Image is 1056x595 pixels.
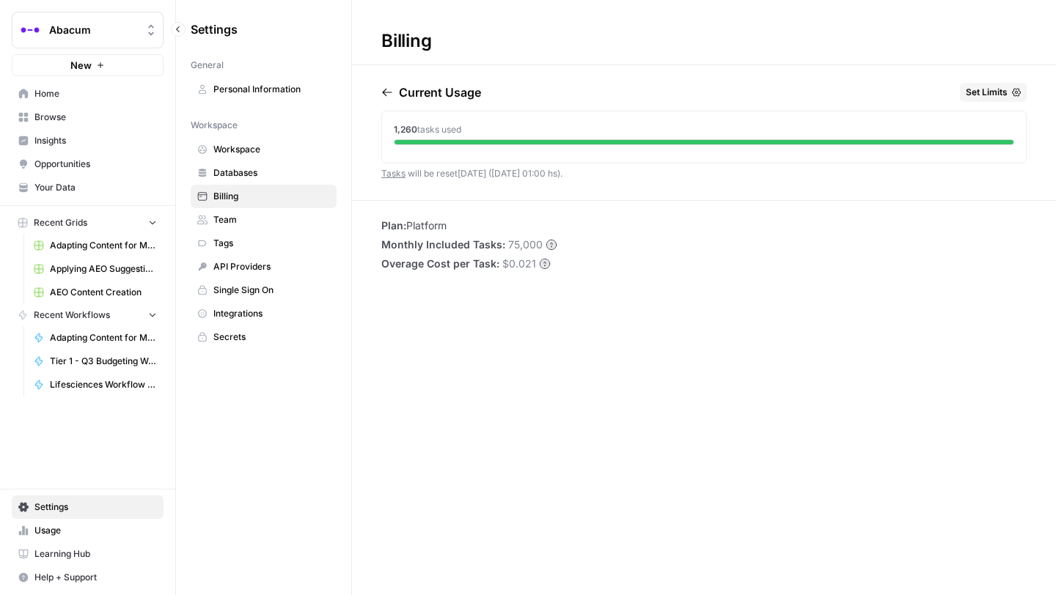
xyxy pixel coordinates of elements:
[70,58,92,73] span: New
[12,129,164,152] a: Insights
[191,21,238,38] span: Settings
[417,124,461,135] span: tasks used
[191,255,337,278] a: API Providers
[213,330,330,344] span: Secrets
[352,29,461,53] div: Billing
[191,278,337,302] a: Single Sign On
[34,500,157,514] span: Settings
[191,138,337,161] a: Workspace
[213,143,330,156] span: Workspace
[27,257,164,281] a: Applying AEO Suggestions
[191,59,224,72] span: General
[191,78,337,101] a: Personal Information
[213,166,330,180] span: Databases
[191,185,337,208] a: Billing
[502,256,536,271] span: $0.021
[49,23,138,37] span: Abacum
[12,12,164,48] button: Workspace: Abacum
[27,350,164,373] a: Tier 1 - Q3 Budgeting Workflows
[191,208,337,232] a: Team
[12,82,164,106] a: Home
[50,262,157,276] span: Applying AEO Suggestions
[27,281,164,304] a: AEO Content Creation
[34,524,157,537] span: Usage
[12,106,164,129] a: Browse
[50,355,157,368] span: Tier 1 - Q3 Budgeting Workflows
[17,17,43,43] img: Abacum Logo
[381,256,499,271] span: Overage Cost per Task:
[191,325,337,349] a: Secrets
[191,302,337,325] a: Integrations
[50,286,157,299] span: AEO Content Creation
[12,54,164,76] button: New
[508,237,543,252] span: 75,000
[12,212,164,234] button: Recent Grids
[34,87,157,100] span: Home
[213,260,330,273] span: API Providers
[381,219,406,232] span: Plan:
[399,84,481,101] p: Current Usage
[12,152,164,176] a: Opportunities
[34,181,157,194] span: Your Data
[966,86,1008,99] span: Set Limits
[50,239,157,252] span: Adapting Content for Microdemos Pages Grid
[191,232,337,255] a: Tags
[34,111,157,124] span: Browse
[381,168,562,179] span: will be reset [DATE] ([DATE] 01:00 hs) .
[960,83,1027,102] button: Set Limits
[12,566,164,589] button: Help + Support
[381,237,505,252] span: Monthly Included Tasks:
[191,161,337,185] a: Databases
[213,190,330,203] span: Billing
[213,237,330,250] span: Tags
[12,176,164,199] a: Your Data
[50,331,157,344] span: Adapting Content for Microdemos Pages
[12,304,164,326] button: Recent Workflows
[394,124,417,135] span: 1,260
[34,216,87,229] span: Recent Grids
[34,134,157,147] span: Insights
[12,519,164,542] a: Usage
[34,308,110,322] span: Recent Workflows
[27,326,164,350] a: Adapting Content for Microdemos Pages
[213,307,330,320] span: Integrations
[381,168,406,179] a: Tasks
[34,158,157,171] span: Opportunities
[381,218,557,233] li: Platform
[34,571,157,584] span: Help + Support
[213,83,330,96] span: Personal Information
[213,284,330,297] span: Single Sign On
[191,119,238,132] span: Workspace
[12,542,164,566] a: Learning Hub
[213,213,330,226] span: Team
[27,234,164,257] a: Adapting Content for Microdemos Pages Grid
[34,547,157,561] span: Learning Hub
[50,378,157,391] span: Lifesciences Workflow ([DATE])
[27,373,164,396] a: Lifesciences Workflow ([DATE])
[12,495,164,519] a: Settings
